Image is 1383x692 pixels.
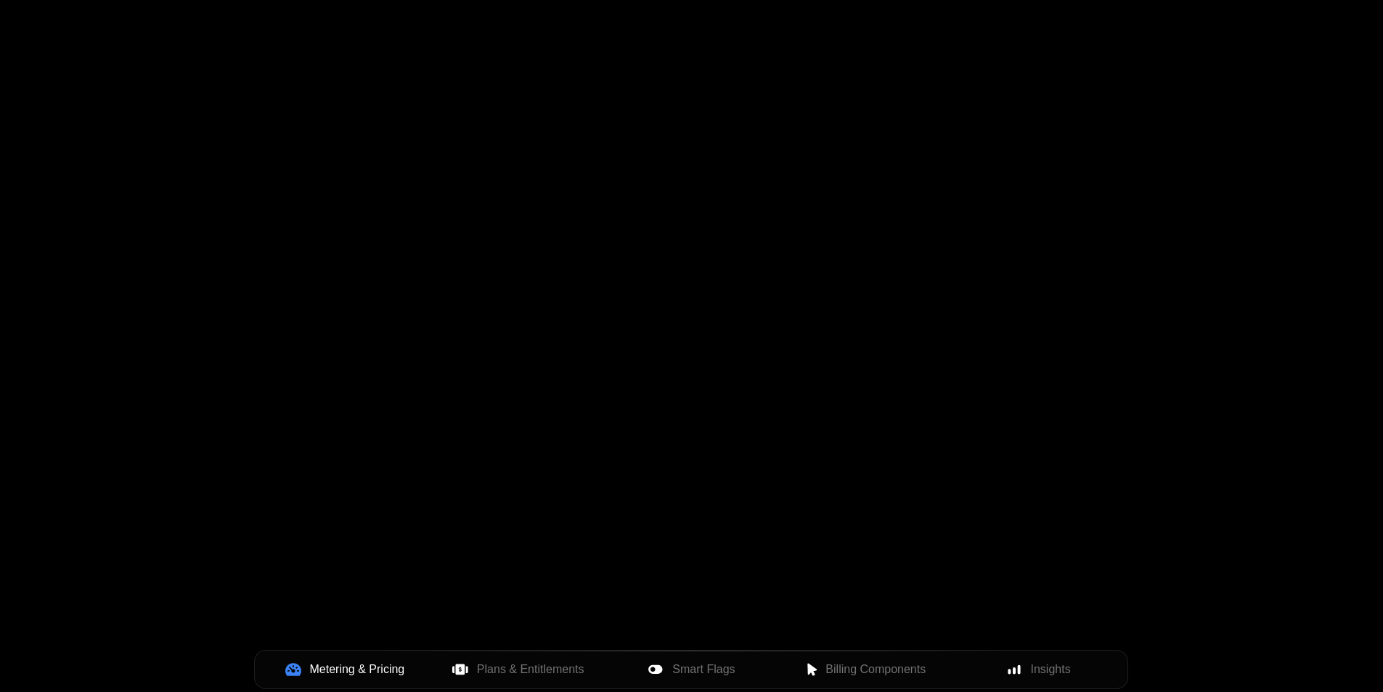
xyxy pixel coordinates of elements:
[952,654,1125,685] button: Insights
[672,661,735,678] span: Smart Flags
[310,661,405,678] span: Metering & Pricing
[1031,661,1071,678] span: Insights
[825,661,926,678] span: Billing Components
[477,661,584,678] span: Plans & Entitlements
[605,654,778,685] button: Smart Flags
[258,654,431,685] button: Metering & Pricing
[778,654,952,685] button: Billing Components
[431,654,605,685] button: Plans & Entitlements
